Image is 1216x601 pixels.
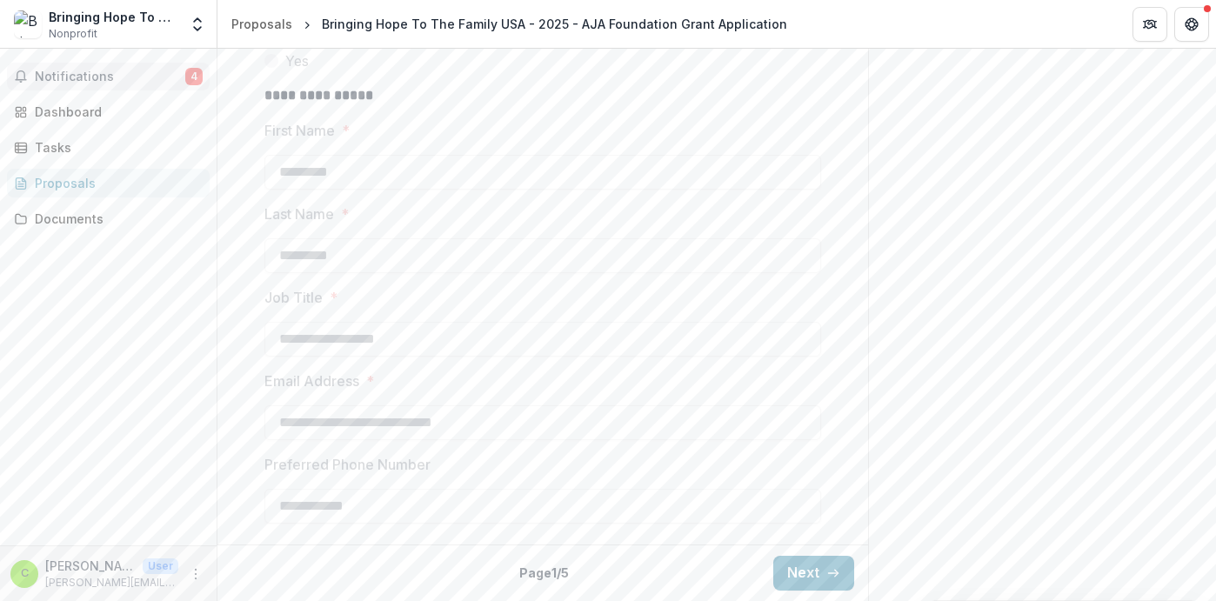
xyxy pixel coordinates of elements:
[264,204,334,224] p: Last Name
[35,174,196,192] div: Proposals
[264,371,359,391] p: Email Address
[322,15,787,33] div: Bringing Hope To The Family USA - 2025 - AJA Foundation Grant Application
[143,558,178,574] p: User
[185,7,210,42] button: Open entity switcher
[185,564,206,584] button: More
[1174,7,1209,42] button: Get Help
[7,63,210,90] button: Notifications4
[35,103,196,121] div: Dashboard
[264,120,335,141] p: First Name
[35,210,196,228] div: Documents
[45,557,136,575] p: [PERSON_NAME][EMAIL_ADDRESS][DOMAIN_NAME]
[7,133,210,162] a: Tasks
[7,97,210,126] a: Dashboard
[14,10,42,38] img: Bringing Hope To The Family USA
[49,26,97,42] span: Nonprofit
[35,138,196,157] div: Tasks
[21,568,29,579] div: christine@bringinghopeusa.org
[49,8,178,26] div: Bringing Hope To The Family USA
[224,11,299,37] a: Proposals
[773,556,854,591] button: Next
[7,169,210,197] a: Proposals
[519,564,569,582] p: Page 1 / 5
[185,68,203,85] span: 4
[1132,7,1167,42] button: Partners
[264,287,323,308] p: Job Title
[35,70,185,84] span: Notifications
[231,15,292,33] div: Proposals
[285,50,309,71] span: Yes
[45,575,178,591] p: [PERSON_NAME][EMAIL_ADDRESS][DOMAIN_NAME]
[264,454,431,475] p: Preferred Phone Number
[7,204,210,233] a: Documents
[224,11,794,37] nav: breadcrumb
